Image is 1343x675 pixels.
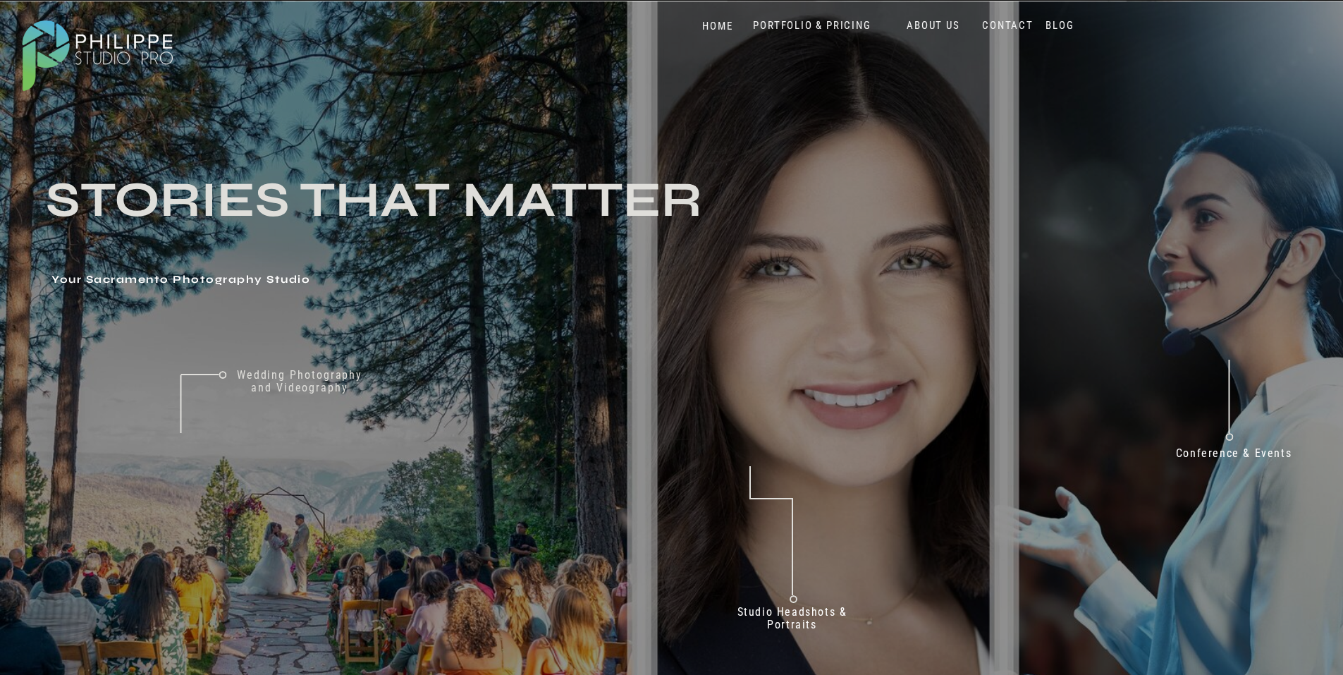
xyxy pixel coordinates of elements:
[814,533,1003,571] p: 70+ 5 Star reviews on Google & Yelp
[46,178,750,264] h3: Stories that Matter
[1043,19,1078,32] a: BLOG
[720,606,864,636] a: Studio Headshots & Portraits
[979,19,1037,32] a: CONTACT
[1166,447,1301,466] a: Conference & Events
[692,346,1099,482] h2: Don't just take our word for it
[226,369,373,407] a: Wedding Photography and Videography
[688,20,748,33] a: HOME
[51,274,575,288] h1: Your Sacramento Photography Studio
[748,19,877,32] a: PORTFOLIO & PRICING
[904,19,964,32] a: ABOUT US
